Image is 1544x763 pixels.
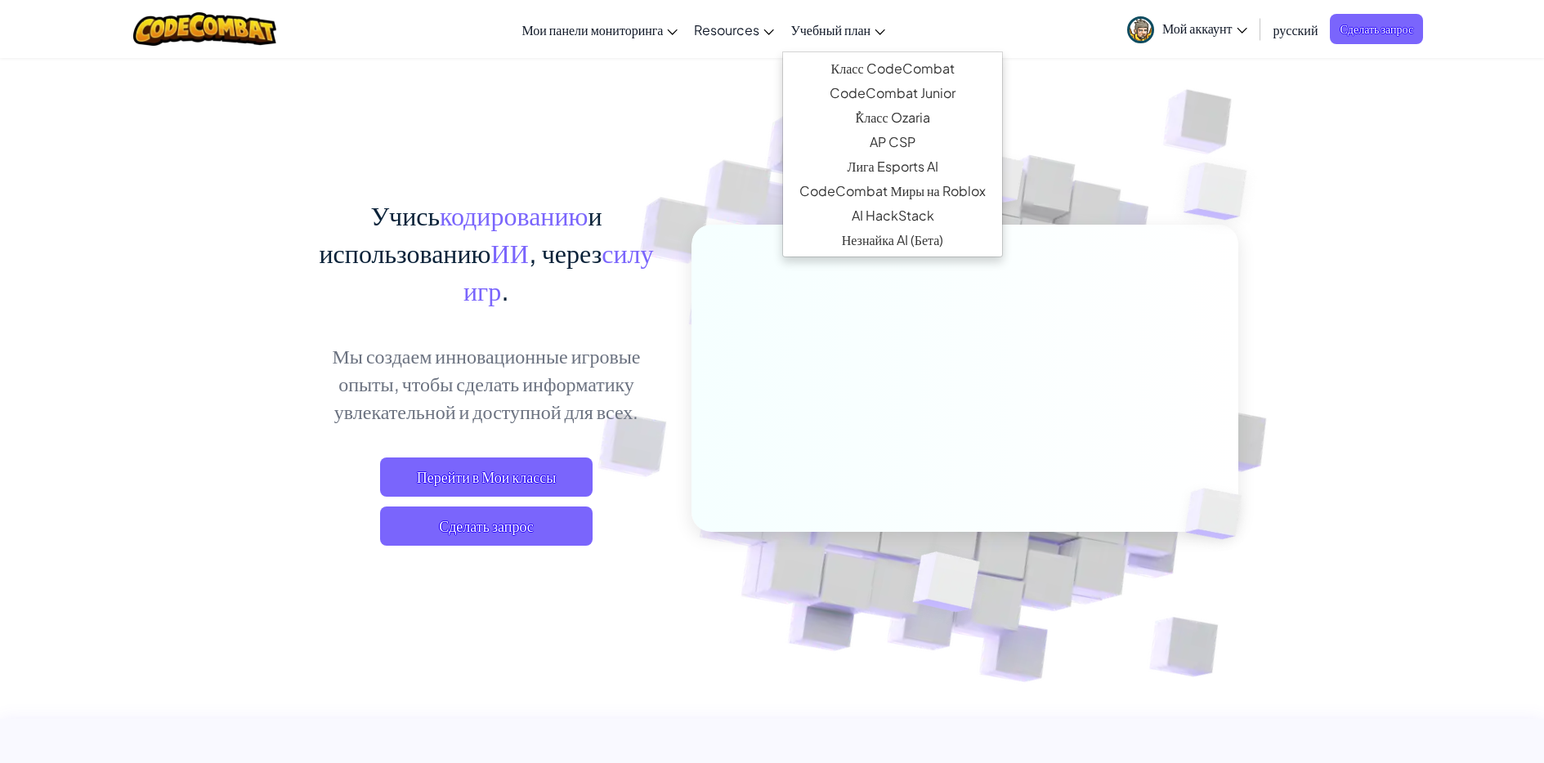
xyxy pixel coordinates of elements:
[1127,16,1154,43] img: avatar
[307,341,667,425] p: Мы создаем инновационные игровые опыты, чтобы сделать информатику увлекательной и доступной для в...
[790,21,870,38] span: Учебный план
[783,179,1001,203] a: CodeCombat Миры на Roblox
[783,130,1001,154] a: AP CSP
[1151,123,1292,261] img: Overlap cubes
[783,81,1001,105] a: CodeCombat Junior
[1330,14,1423,44] a: Сделать запрос
[501,274,509,306] span: .
[782,7,893,51] a: Учебный план
[529,236,602,269] span: , через
[440,199,588,231] span: кодированию
[380,506,593,546] a: Сделать запрос
[1273,21,1318,38] span: русский
[1162,20,1247,37] span: Мой аккаунт
[783,154,1001,179] a: Лига Esports AI
[1265,7,1327,51] a: русский
[783,203,1001,228] a: AI HackStack
[380,457,593,497] a: Перейти в Мои классы
[783,105,1001,130] a: ٌКласс Ozaria
[872,517,1018,653] img: Overlap cubes
[686,7,782,51] a: Resources
[1157,454,1280,573] img: Overlap cubes
[370,199,440,231] span: Учись
[694,21,759,38] span: Resources
[521,21,663,38] span: Мои панели мониторинга
[783,56,1001,81] a: Класс CodeCombat
[513,7,686,51] a: Мои панели мониторинга
[491,236,529,269] span: ИИ
[133,12,276,46] img: CodeCombat logo
[783,228,1001,252] a: Незнайка AI (Бета)
[1119,3,1255,55] a: Мой аккаунт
